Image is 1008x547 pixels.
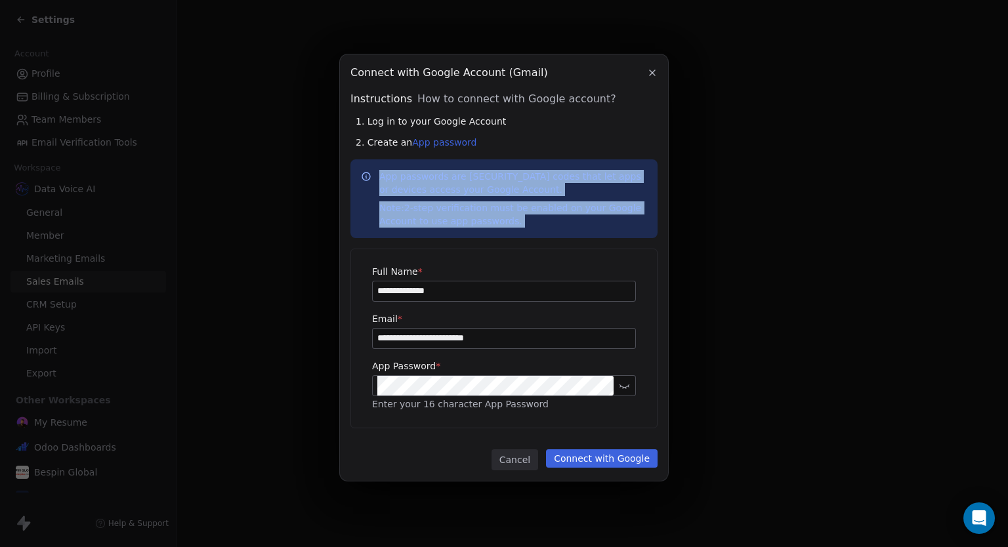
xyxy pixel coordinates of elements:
[546,449,658,468] button: Connect with Google
[417,91,616,107] span: How to connect with Google account?
[372,265,636,278] label: Full Name
[372,312,636,325] label: Email
[356,115,506,128] span: 1. Log in to your Google Account
[356,136,477,149] span: 2. Create an
[379,170,647,228] p: App passwords are [SECURITY_DATA] codes that let apps or devices access your Google Account.
[492,449,538,470] button: Cancel
[412,137,476,148] a: App password
[350,91,412,107] span: Instructions
[372,399,549,409] span: Enter your 16 character App Password
[372,359,636,373] label: App Password
[350,65,548,81] span: Connect with Google Account (Gmail)
[379,201,647,228] div: 2-step verification must be enabled on your Google Account to use app passwords.
[379,203,404,213] span: Note:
